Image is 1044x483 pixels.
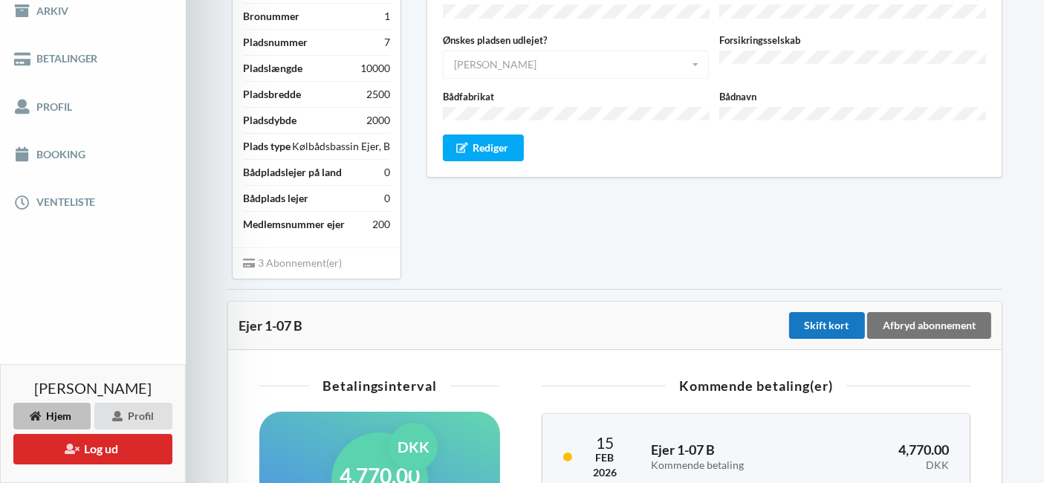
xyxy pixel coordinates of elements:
div: DKK [389,423,438,471]
div: Feb [593,450,617,465]
label: Bådfabrikat [443,89,710,104]
div: 2000 [366,113,390,128]
div: 10000 [360,61,390,76]
div: Skift kort [789,312,865,339]
div: Rediger [443,134,525,161]
label: Ønskes pladsen udlejet? [443,33,710,48]
div: 2500 [366,87,390,102]
div: Hjem [13,403,91,429]
div: Afbryd abonnement [867,312,991,339]
span: [PERSON_NAME] [34,380,152,395]
div: 15 [593,435,617,450]
label: Bådnavn [719,89,986,104]
div: Profil [94,403,172,429]
div: 200 [372,217,390,232]
div: Bronummer [243,9,299,24]
div: Medlemsnummer ejer [243,217,345,232]
label: Forsikringsselskab [719,33,986,48]
div: Kommende betaling(er) [542,379,970,392]
div: Pladsdybde [243,113,296,128]
div: 0 [384,191,390,206]
div: 7 [384,35,390,50]
div: Kølbådsbassin Ejer, B [292,139,390,154]
div: 1 [384,9,390,24]
div: Ejer 1-07 B [239,318,786,333]
button: Log ud [13,434,172,464]
div: Bådplads lejer [243,191,308,206]
div: Pladslængde [243,61,302,76]
div: Kommende betaling [651,459,811,472]
div: Bådpladslejer på land [243,165,342,180]
div: 0 [384,165,390,180]
div: Pladsbredde [243,87,301,102]
div: 2026 [593,465,617,480]
h3: 4,770.00 [831,441,949,471]
div: Betalingsinterval [259,379,500,392]
div: Pladsnummer [243,35,308,50]
h3: Ejer 1-07 B [651,441,811,471]
div: Plads type [243,139,291,154]
div: DKK [831,459,949,472]
span: 3 Abonnement(er) [243,256,342,269]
